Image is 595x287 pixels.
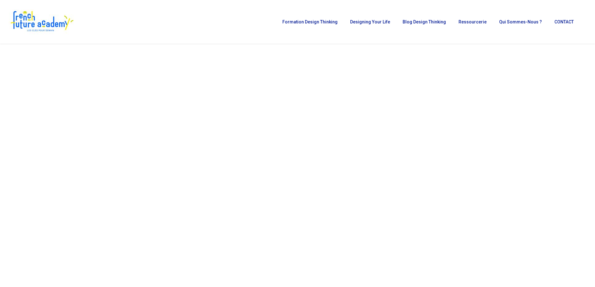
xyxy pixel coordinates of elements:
[282,19,338,24] span: Formation Design Thinking
[455,20,490,24] a: Ressourcerie
[459,19,487,24] span: Ressourcerie
[347,20,393,24] a: Designing Your Life
[403,19,446,24] span: Blog Design Thinking
[496,20,545,24] a: Qui sommes-nous ?
[554,19,574,24] span: CONTACT
[499,19,542,24] span: Qui sommes-nous ?
[551,20,577,24] a: CONTACT
[350,19,390,24] span: Designing Your Life
[279,20,341,24] a: Formation Design Thinking
[9,9,75,34] img: French Future Academy
[399,20,449,24] a: Blog Design Thinking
